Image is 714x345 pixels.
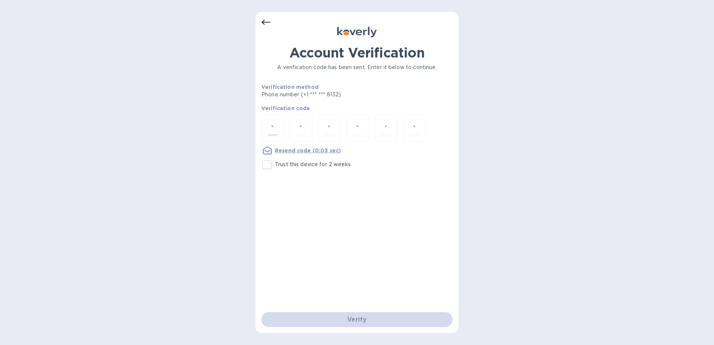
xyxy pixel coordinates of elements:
[261,105,453,112] p: Verification code
[261,91,398,99] p: Phone number (+1 *** *** 8132)
[275,161,351,168] p: Trust this device for 2 weeks
[275,147,341,153] u: Resend code (0:03 sec)
[261,84,319,90] b: Verification method
[261,45,453,60] h1: Account Verification
[261,63,453,71] p: A verification code has been sent. Enter it below to continue.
